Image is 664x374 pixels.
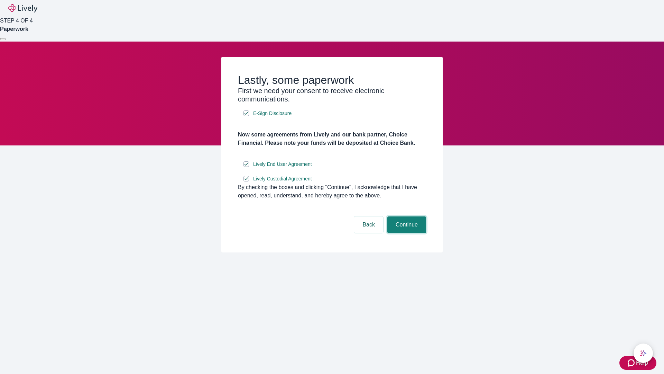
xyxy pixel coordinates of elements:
[387,216,426,233] button: Continue
[252,109,293,118] a: e-sign disclosure document
[354,216,383,233] button: Back
[253,161,312,168] span: Lively End User Agreement
[636,359,648,367] span: Help
[628,359,636,367] svg: Zendesk support icon
[253,175,312,182] span: Lively Custodial Agreement
[238,87,426,103] h3: First we need your consent to receive electronic communications.
[238,183,426,200] div: By checking the boxes and clicking “Continue", I acknowledge that I have opened, read, understand...
[252,175,313,183] a: e-sign disclosure document
[640,350,647,357] svg: Lively AI Assistant
[619,356,656,370] button: Zendesk support iconHelp
[253,110,292,117] span: E-Sign Disclosure
[238,73,426,87] h2: Lastly, some paperwork
[634,344,653,363] button: chat
[238,131,426,147] h4: Now some agreements from Lively and our bank partner, Choice Financial. Please note your funds wi...
[252,160,313,169] a: e-sign disclosure document
[8,4,37,12] img: Lively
